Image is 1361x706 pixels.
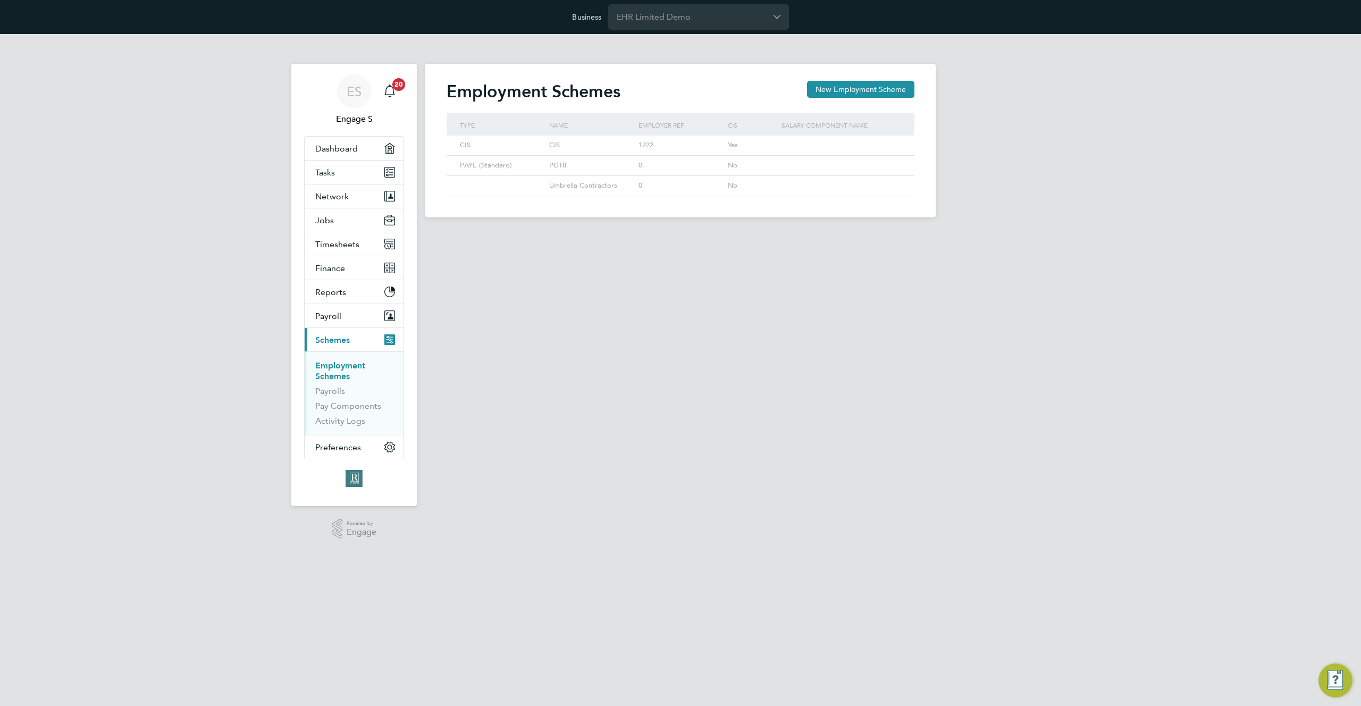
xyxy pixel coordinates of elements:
span: Payroll [315,311,341,321]
div: No [725,156,779,175]
span: Dashboard [315,144,358,154]
div: Salary component name [779,113,886,137]
button: Timesheets [305,232,404,256]
span: Tasks [315,167,335,178]
span: Schemes [315,335,350,345]
span: Powered by [347,519,376,528]
div: CIS [457,136,547,155]
button: Preferences [305,435,404,459]
a: Employment Schemes [315,360,365,381]
button: Schemes [305,328,404,351]
a: Activity Logs [315,416,365,426]
span: Timesheets [315,239,359,249]
nav: Main navigation [291,64,417,506]
button: Network [305,184,404,208]
span: Network [315,191,349,201]
a: Tasks [305,161,404,184]
span: 20 [392,78,405,91]
span: ES [347,85,362,98]
div: PGT8 [547,156,636,175]
img: ehrlimited-logo-retina.png [346,470,363,487]
a: Go to home page [304,470,404,487]
span: Preferences [315,442,361,452]
a: Dashboard [305,137,404,160]
div: Umbrella Contractors [547,176,636,196]
span: Engage S [304,113,404,125]
div: No [725,176,779,196]
a: Payrolls [315,386,345,396]
button: New Employment Scheme [807,81,914,98]
div: Yes [725,136,779,155]
a: 20 [379,74,400,108]
span: 0 [639,161,642,170]
button: Payroll [305,304,404,327]
span: Jobs [315,215,334,225]
div: Employer ref. [636,113,725,137]
span: Finance [315,263,345,273]
h2: Employment Schemes [447,81,620,102]
button: Engage Resource Center [1318,663,1352,697]
span: 1222 [639,140,653,149]
span: Engage [347,528,376,537]
span: 0 [639,181,642,190]
div: Schemes [305,351,404,435]
a: Powered byEngage [332,519,377,539]
button: Reports [305,280,404,304]
a: Pay Components [315,401,381,411]
div: PAYE (Standard) [457,156,547,175]
div: CIS [547,136,636,155]
a: ESEngage S [304,74,404,125]
button: Jobs [305,208,404,232]
label: Business [572,12,601,22]
button: Finance [305,256,404,280]
div: Name [547,113,636,137]
span: Reports [315,287,346,297]
div: CIS [725,113,779,137]
div: Type [457,113,547,137]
